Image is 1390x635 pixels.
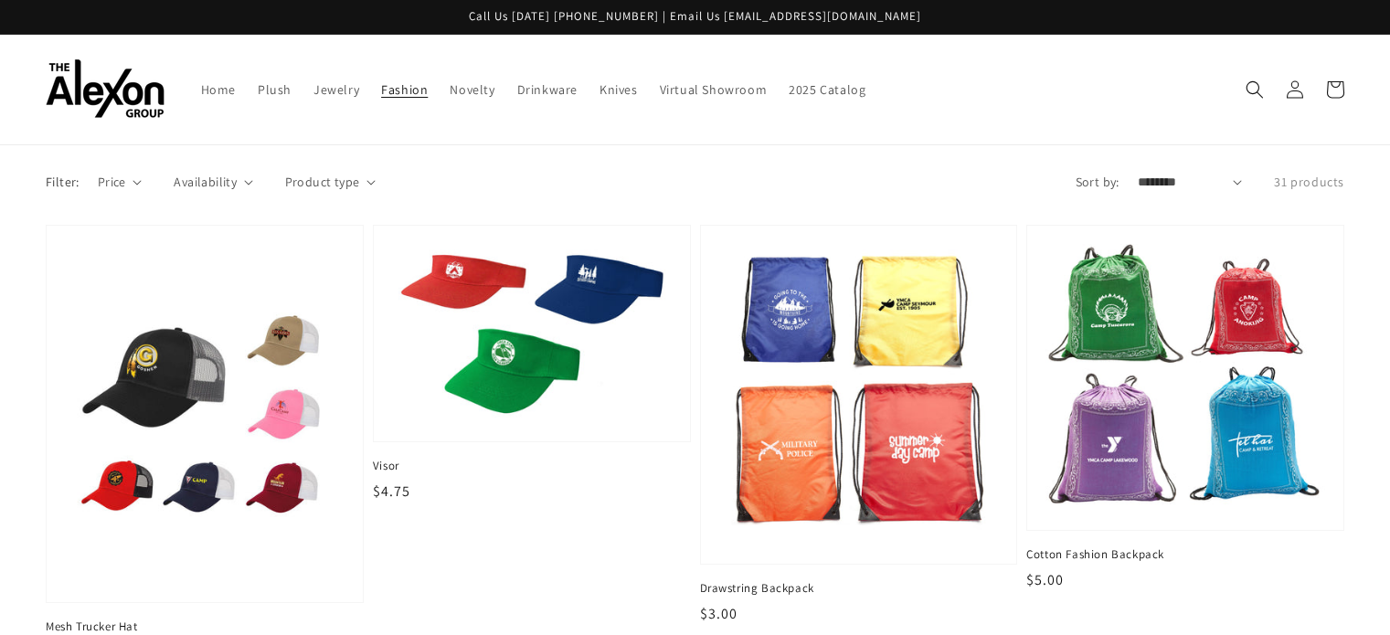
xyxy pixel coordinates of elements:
[285,173,376,192] summary: Product type
[373,225,691,503] a: Visor Visor $4.75
[517,81,578,98] span: Drinkware
[174,173,252,192] summary: Availability
[700,604,737,623] span: $3.00
[392,244,672,423] img: Visor
[1026,546,1344,563] span: Cotton Fashion Backpack
[258,81,292,98] span: Plush
[778,70,876,109] a: 2025 Catalog
[302,70,370,109] a: Jewelry
[373,458,691,474] span: Visor
[1026,570,1064,589] span: $5.00
[65,244,345,584] img: Mesh Trucker Hat
[660,81,768,98] span: Virtual Showroom
[719,244,999,545] img: Drawstring Backpack
[789,81,865,98] span: 2025 Catalog
[700,225,1018,625] a: Drawstring Backpack Drawstring Backpack $3.00
[313,81,359,98] span: Jewelry
[190,70,247,109] a: Home
[247,70,302,109] a: Plush
[285,173,360,192] span: Product type
[506,70,589,109] a: Drinkware
[1045,244,1325,512] img: Cotton Fashion Backpack
[98,173,143,192] summary: Price
[450,81,494,98] span: Novelty
[439,70,505,109] a: Novelty
[46,59,164,119] img: The Alexon Group
[174,173,237,192] span: Availability
[98,173,126,192] span: Price
[589,70,649,109] a: Knives
[201,81,236,98] span: Home
[1235,69,1275,110] summary: Search
[649,70,779,109] a: Virtual Showroom
[700,580,1018,597] span: Drawstring Backpack
[600,81,638,98] span: Knives
[1026,225,1344,591] a: Cotton Fashion Backpack Cotton Fashion Backpack $5.00
[373,482,410,501] span: $4.75
[381,81,428,98] span: Fashion
[46,173,80,192] p: Filter:
[46,619,364,635] span: Mesh Trucker Hat
[370,70,439,109] a: Fashion
[1274,173,1344,192] p: 31 products
[1076,173,1119,192] label: Sort by:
